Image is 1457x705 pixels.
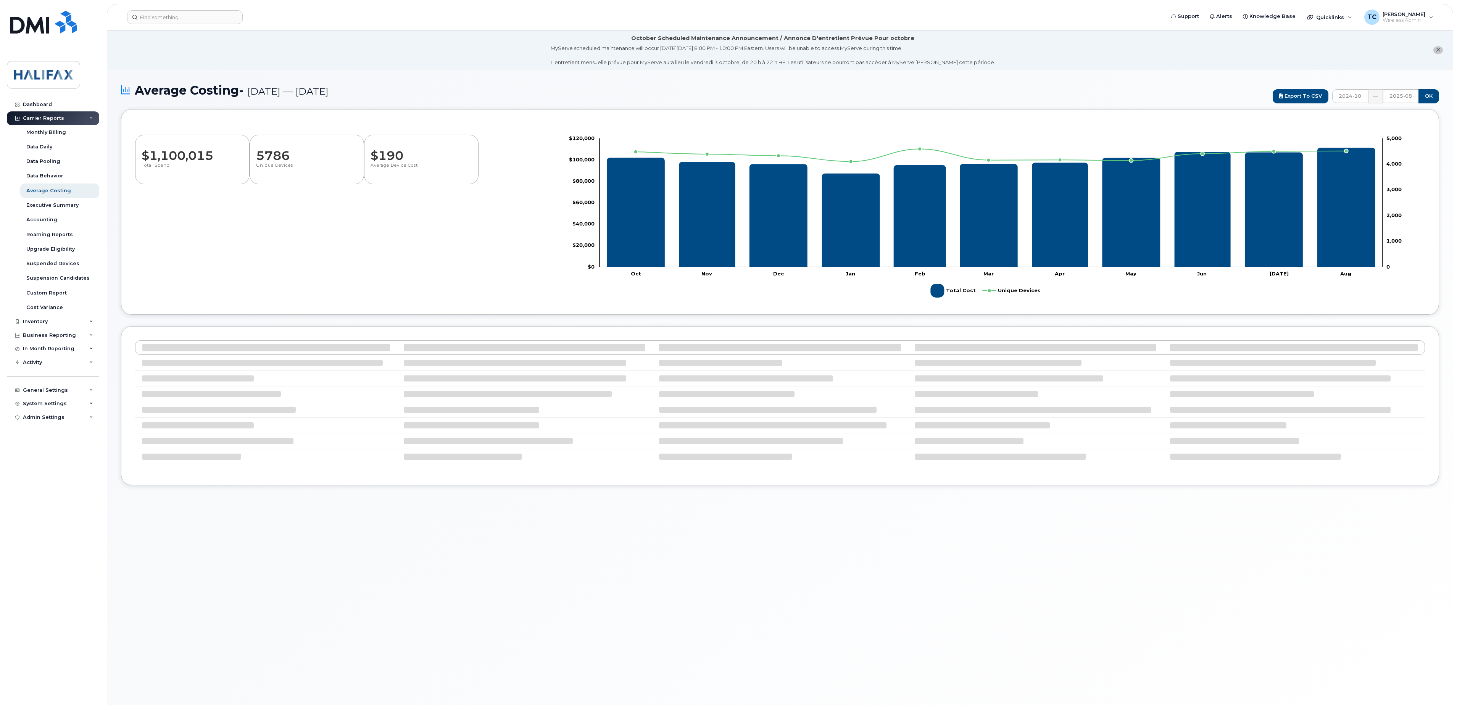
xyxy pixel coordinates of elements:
button: close notification [1433,46,1443,54]
iframe: Messenger Launcher [1424,672,1451,699]
input: FROM [1332,89,1368,103]
dd: $1,100,015 [142,141,242,163]
g: Total Cost [607,148,1375,267]
tspan: $20,000 [572,242,595,248]
p: Unique Devices [256,163,357,176]
input: OK [1418,89,1439,103]
tspan: Nov [701,270,712,277]
tspan: $120,000 [569,135,595,141]
g: Total Cost [930,281,976,301]
tspan: May [1125,270,1136,277]
tspan: $40,000 [572,221,595,227]
tspan: 5,000 [1386,135,1402,141]
tspan: Dec [773,270,784,277]
g: Chart [569,135,1402,301]
g: Unique Devices [982,281,1041,301]
a: Export to CSV [1273,89,1328,103]
p: Total Spend [142,163,242,176]
tspan: Oct [631,270,641,277]
span: [DATE] — [DATE] [247,85,329,97]
g: $0 [569,156,595,163]
dd: 5786 [256,141,357,163]
tspan: $80,000 [572,178,595,184]
tspan: $100,000 [569,156,595,163]
tspan: Mar [983,270,994,277]
tspan: $0 [588,264,595,270]
p: Average Device Cost [371,163,472,176]
tspan: Jun [1197,270,1207,277]
dd: $190 [371,141,472,163]
tspan: 2,000 [1386,212,1402,218]
g: $0 [572,178,595,184]
tspan: [DATE] [1270,270,1289,277]
tspan: 0 [1386,264,1390,270]
g: Legend [930,281,1041,301]
div: MyServe scheduled maintenance will occur [DATE][DATE] 8:00 PM - 10:00 PM Eastern. Users will be u... [551,45,995,66]
g: $0 [572,221,595,227]
span: Average Costing [135,84,329,97]
g: $0 [572,242,595,248]
g: $0 [572,199,595,205]
input: TO [1383,89,1419,103]
tspan: Feb [915,270,925,277]
div: October Scheduled Maintenance Announcement / Annonce D'entretient Prévue Pour octobre [631,34,914,42]
tspan: 4,000 [1386,161,1402,167]
tspan: 1,000 [1386,238,1402,244]
tspan: 3,000 [1386,186,1402,192]
tspan: $60,000 [572,199,595,205]
tspan: Aug [1340,270,1352,277]
div: — [1368,89,1383,103]
span: - [239,83,244,98]
tspan: Apr [1054,270,1065,277]
g: $0 [569,135,595,141]
tspan: Jan [846,270,855,277]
